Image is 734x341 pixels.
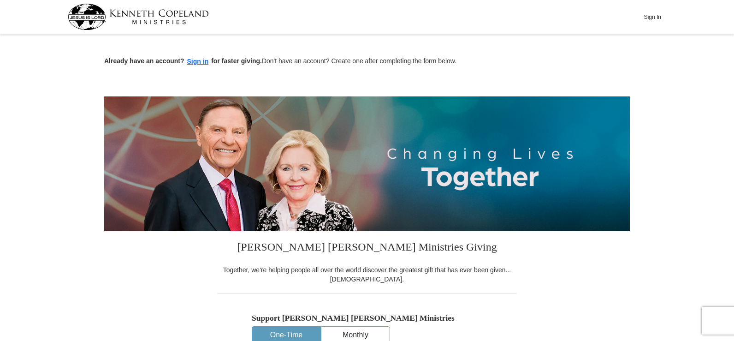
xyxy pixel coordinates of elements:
h3: [PERSON_NAME] [PERSON_NAME] Ministries Giving [217,231,517,265]
img: kcm-header-logo.svg [68,4,209,30]
h5: Support [PERSON_NAME] [PERSON_NAME] Ministries [252,313,482,323]
button: Sign in [184,56,212,67]
button: Sign In [639,10,666,24]
strong: Already have an account? for faster giving. [104,57,262,65]
div: Together, we're helping people all over the world discover the greatest gift that has ever been g... [217,265,517,284]
p: Don't have an account? Create one after completing the form below. [104,56,630,67]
